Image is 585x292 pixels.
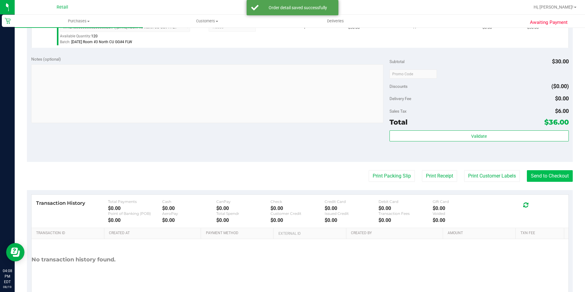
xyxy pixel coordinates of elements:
[108,199,162,204] div: Total Payments
[351,231,441,236] a: Created By
[91,34,98,38] span: 120
[389,69,437,79] input: Promo Code
[433,205,487,211] div: $0.00
[143,18,271,24] span: Customers
[527,170,573,182] button: Send to Checkout
[162,199,216,204] div: Cash
[15,15,143,28] a: Purchases
[369,170,415,182] button: Print Packing Slip
[108,205,162,211] div: $0.00
[108,211,162,216] div: Point of Banking (POB)
[271,15,400,28] a: Deliveries
[57,5,68,10] span: Retail
[270,217,325,223] div: $0.00
[325,199,379,204] div: Credit Card
[162,211,216,216] div: AeroPay
[471,134,487,139] span: Validate
[433,211,487,216] div: Voided
[15,18,143,24] span: Purchases
[520,231,562,236] a: Txn Fee
[325,205,379,211] div: $0.00
[162,217,216,223] div: $0.00
[162,205,216,211] div: $0.00
[270,199,325,204] div: Check
[325,217,379,223] div: $0.00
[60,40,70,44] span: Batch:
[378,211,433,216] div: Transaction Fees
[3,268,12,285] p: 04:08 PM EDT
[216,217,270,223] div: $0.00
[216,199,270,204] div: CanPay
[422,170,457,182] button: Print Receipt
[555,108,569,114] span: $6.00
[273,228,346,239] th: External ID
[534,5,573,9] span: Hi, [PERSON_NAME]!
[544,118,569,126] span: $36.00
[448,231,513,236] a: Amount
[378,217,433,223] div: $0.00
[60,32,197,44] div: Available Quantity:
[143,15,271,28] a: Customers
[32,239,116,280] div: No transaction history found.
[3,285,12,289] p: 08/19
[325,211,379,216] div: Issued Credit
[6,243,24,261] iframe: Resource center
[262,5,334,11] div: Order detail saved successfully
[71,40,132,44] span: [DATE] Room #3 North CU GG#4 FLW
[433,217,487,223] div: $0.00
[389,130,569,141] button: Validate
[433,199,487,204] div: Gift Card
[552,58,569,65] span: $30.00
[206,231,271,236] a: Payment Method
[270,211,325,216] div: Customer Credit
[530,19,568,26] span: Awaiting Payment
[109,231,199,236] a: Created At
[216,205,270,211] div: $0.00
[31,57,61,62] span: Notes (optional)
[389,96,411,101] span: Delivery Fee
[5,18,11,24] inline-svg: Retail
[270,205,325,211] div: $0.00
[378,205,433,211] div: $0.00
[216,211,270,216] div: Total Spendr
[319,18,352,24] span: Deliveries
[36,231,102,236] a: Transaction ID
[555,95,569,102] span: $0.00
[389,59,404,64] span: Subtotal
[389,109,407,114] span: Sales Tax
[378,199,433,204] div: Debit Card
[551,83,569,89] span: ($0.00)
[108,217,162,223] div: $0.00
[389,81,408,92] span: Discounts
[464,170,520,182] button: Print Customer Labels
[389,118,408,126] span: Total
